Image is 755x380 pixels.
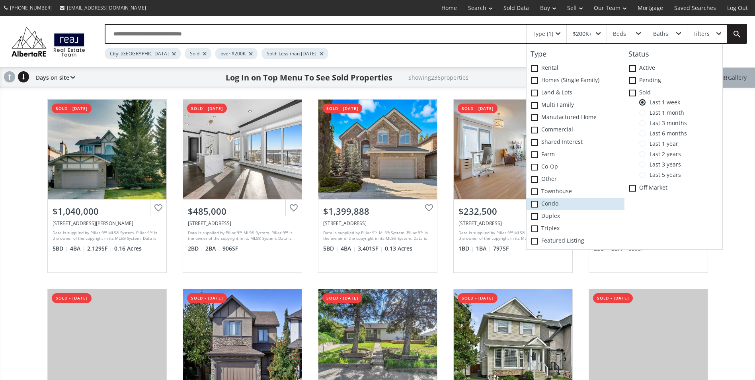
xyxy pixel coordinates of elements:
[527,223,624,235] label: Triplex
[646,141,678,147] span: Last 1 year
[527,173,624,186] label: Other
[693,31,710,37] div: Filters
[53,245,68,253] span: 5 BD
[39,91,175,281] a: sold - [DATE]$1,040,000[STREET_ADDRESS][PERSON_NAME]Data is supplied by Pillar 9™ MLS® System. Pi...
[527,136,624,149] label: Shared Interest
[624,182,722,194] label: Off Market
[646,110,684,116] span: Last 1 month
[53,220,162,227] div: 195 Christie Park View SW, Calgary, AB T3H 2Z3
[215,48,258,59] div: over $200K
[385,245,412,253] span: 0.13 Acres
[358,245,383,253] span: 3,401 SF
[310,91,445,281] a: sold - [DATE]$1,399,888[STREET_ADDRESS]Data is supplied by Pillar 9™ MLS® System. Pillar 9™ is th...
[713,68,755,88] div: Gallery
[114,245,142,253] span: 0.16 Acres
[458,245,474,253] span: 1 BD
[10,4,52,11] span: [PHONE_NUMBER]
[573,31,592,37] div: $200K+
[261,48,328,59] div: Sold: Less than [DATE]
[527,186,624,198] label: Townhouse
[205,245,220,253] span: 2 BA
[458,205,568,217] div: $232,500
[527,198,624,210] label: Condo
[527,235,624,247] label: Featured Listing
[226,72,392,83] h1: Log In on Top Menu To See Sold Properties
[646,172,681,178] span: Last 5 years
[222,245,238,253] span: 906 SF
[624,74,722,87] label: Pending
[493,245,509,253] span: 797 SF
[341,245,356,253] span: 4 BA
[527,50,624,58] h4: Type
[87,245,112,253] span: 2,129 SF
[185,48,211,59] div: Sold
[458,220,568,227] div: 1724 26 Avenue SW #305, Calgary, AB T2T1C8
[53,230,160,242] div: Data is supplied by Pillar 9™ MLS® System. Pillar 9™ is the owner of the copyright in its MLS® Sy...
[323,245,339,253] span: 5 BD
[646,99,680,106] span: Last 1 week
[53,205,162,217] div: $1,040,000
[624,50,722,58] h4: Status
[527,210,624,223] label: Duplex
[32,68,75,88] div: Days on site
[646,120,687,126] span: Last 3 months
[188,230,295,242] div: Data is supplied by Pillar 9™ MLS® System. Pillar 9™ is the owner of the copyright in its MLS® Sy...
[533,31,553,37] div: Type (1)
[188,220,297,227] div: 370 Dieppe Drive SW #602, Calgary, AB T3E 7L4
[56,0,150,15] a: [EMAIL_ADDRESS][DOMAIN_NAME]
[175,91,310,281] a: sold - [DATE]$485,000[STREET_ADDRESS]Data is supplied by Pillar 9™ MLS® System. Pillar 9™ is the ...
[476,245,491,253] span: 1 BA
[646,130,687,137] span: Last 6 months
[445,91,581,281] a: sold - [DATE]$232,500[STREET_ADDRESS]Data is supplied by Pillar 9™ MLS® System. Pillar 9™ is the ...
[323,220,432,227] div: 4741 Hamptons Way NW, Calgary, AB T3A 6K1
[527,124,624,136] label: Commercial
[188,245,203,253] span: 2 BD
[646,151,681,157] span: Last 2 years
[646,161,681,168] span: Last 3 years
[70,245,85,253] span: 4 BA
[8,25,89,59] img: Logo
[527,62,624,74] label: Rental
[527,112,624,124] label: Manufactured Home
[527,99,624,112] label: Multi family
[527,87,624,99] label: Land & Lots
[624,62,722,74] label: Active
[323,205,432,217] div: $1,399,888
[624,87,722,99] label: Sold
[527,149,624,161] label: Farm
[67,4,146,11] span: [EMAIL_ADDRESS][DOMAIN_NAME]
[722,74,747,82] span: Gallery
[613,31,626,37] div: Beds
[105,48,181,59] div: City: [GEOGRAPHIC_DATA]
[653,31,668,37] div: Baths
[527,161,624,173] label: Co-op
[408,74,468,80] h2: Showing 236 properties
[323,230,430,242] div: Data is supplied by Pillar 9™ MLS® System. Pillar 9™ is the owner of the copyright in its MLS® Sy...
[458,230,566,242] div: Data is supplied by Pillar 9™ MLS® System. Pillar 9™ is the owner of the copyright in its MLS® Sy...
[527,74,624,87] label: Homes (Single Family)
[188,205,297,217] div: $485,000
